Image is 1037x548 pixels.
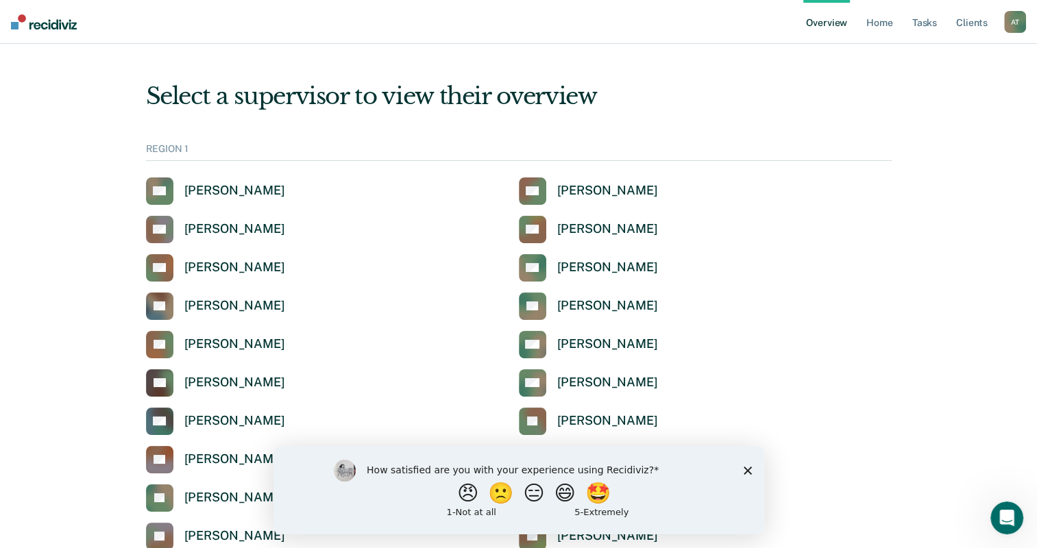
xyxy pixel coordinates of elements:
a: [PERSON_NAME] [146,408,285,435]
div: [PERSON_NAME] [557,298,658,314]
a: [PERSON_NAME] [519,254,658,282]
a: [PERSON_NAME] [519,331,658,358]
div: [PERSON_NAME] [557,375,658,390]
a: [PERSON_NAME] [146,369,285,397]
div: REGION 1 [146,143,892,161]
iframe: Intercom live chat [990,501,1023,534]
div: [PERSON_NAME] [557,260,658,275]
div: [PERSON_NAME] [184,490,285,506]
div: [PERSON_NAME] [184,260,285,275]
div: [PERSON_NAME] [184,298,285,314]
iframe: Survey by Kim from Recidiviz [273,446,764,534]
a: [PERSON_NAME] [146,292,285,320]
div: A T [1004,11,1026,33]
div: [PERSON_NAME] [557,336,658,352]
button: AT [1004,11,1026,33]
a: [PERSON_NAME] [519,216,658,243]
div: Select a supervisor to view their overview [146,82,892,110]
div: [PERSON_NAME] [557,221,658,237]
div: [PERSON_NAME] [184,413,285,429]
a: [PERSON_NAME] [519,292,658,320]
div: [PERSON_NAME] [557,413,658,429]
div: [PERSON_NAME] [184,183,285,199]
img: Recidiviz [11,14,77,29]
div: [PERSON_NAME] [184,221,285,237]
a: [PERSON_NAME] [146,216,285,243]
a: [PERSON_NAME] [146,446,285,473]
a: [PERSON_NAME] [519,369,658,397]
a: [PERSON_NAME] [519,177,658,205]
div: [PERSON_NAME] [184,375,285,390]
div: [PERSON_NAME] [184,528,285,544]
a: [PERSON_NAME] [146,484,285,512]
div: [PERSON_NAME] [557,528,658,544]
a: [PERSON_NAME] [146,254,285,282]
a: [PERSON_NAME] [519,408,658,435]
div: [PERSON_NAME] [184,451,285,467]
a: [PERSON_NAME] [146,177,285,205]
a: [PERSON_NAME] [146,331,285,358]
div: [PERSON_NAME] [184,336,285,352]
div: [PERSON_NAME] [557,183,658,199]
